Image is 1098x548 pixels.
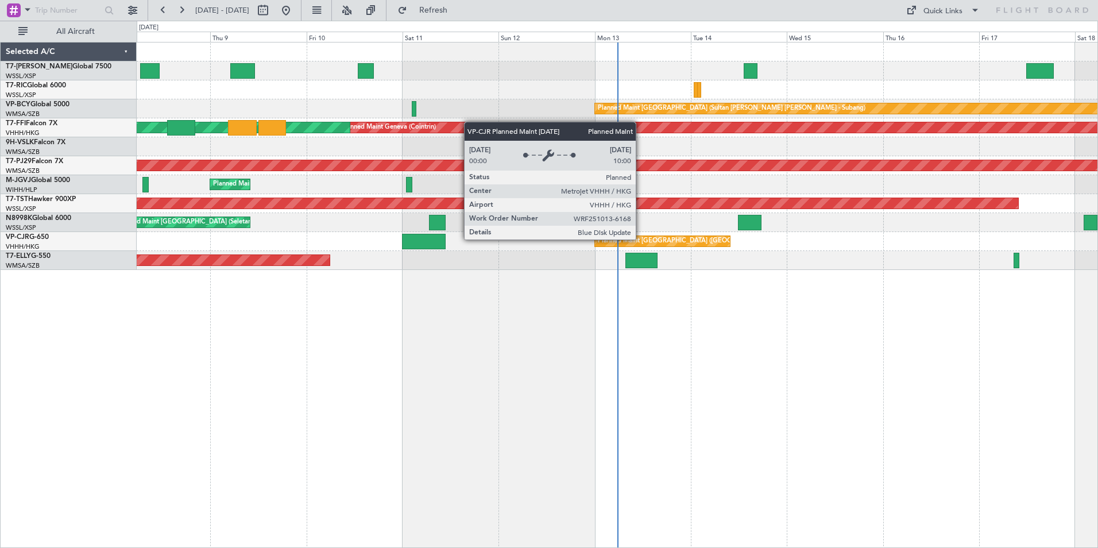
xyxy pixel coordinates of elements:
[409,6,458,14] span: Refresh
[6,110,40,118] a: WMSA/SZB
[6,177,31,184] span: M-JGVJ
[213,176,348,193] div: Planned Maint [GEOGRAPHIC_DATA] (Seletar)
[195,5,249,16] span: [DATE] - [DATE]
[6,215,32,222] span: N8998K
[498,32,594,42] div: Sun 12
[6,234,49,241] a: VP-CJRG-650
[595,32,691,42] div: Mon 13
[114,32,210,42] div: Wed 8
[6,120,26,127] span: T7-FFI
[6,148,40,156] a: WMSA/SZB
[30,28,121,36] span: All Aircraft
[139,23,158,33] div: [DATE]
[6,223,36,232] a: WSSL/XSP
[13,22,125,41] button: All Aircraft
[6,196,76,203] a: T7-TSTHawker 900XP
[6,261,40,270] a: WMSA/SZB
[392,1,461,20] button: Refresh
[6,242,40,251] a: VHHH/HKG
[787,32,883,42] div: Wed 15
[6,139,65,146] a: 9H-VSLKFalcon 7X
[6,91,36,99] a: WSSL/XSP
[598,100,865,117] div: Planned Maint [GEOGRAPHIC_DATA] (Sultan [PERSON_NAME] [PERSON_NAME] - Subang)
[6,63,111,70] a: T7-[PERSON_NAME]Global 7500
[598,233,790,250] div: Planned Maint [GEOGRAPHIC_DATA] ([GEOGRAPHIC_DATA] Intl)
[6,186,37,194] a: WIHH/HLP
[341,119,436,136] div: Planned Maint Geneva (Cointrin)
[117,214,252,231] div: Planned Maint [GEOGRAPHIC_DATA] (Seletar)
[6,158,63,165] a: T7-PJ29Falcon 7X
[6,63,72,70] span: T7-[PERSON_NAME]
[6,215,71,222] a: N8998KGlobal 6000
[6,82,27,89] span: T7-RIC
[403,32,498,42] div: Sat 11
[900,1,985,20] button: Quick Links
[6,234,29,241] span: VP-CJR
[307,32,403,42] div: Fri 10
[6,177,70,184] a: M-JGVJGlobal 5000
[6,204,36,213] a: WSSL/XSP
[691,32,787,42] div: Tue 14
[6,101,69,108] a: VP-BCYGlobal 5000
[6,82,66,89] a: T7-RICGlobal 6000
[6,120,57,127] a: T7-FFIFalcon 7X
[210,32,306,42] div: Thu 9
[883,32,979,42] div: Thu 16
[6,253,51,260] a: T7-ELLYG-550
[6,196,28,203] span: T7-TST
[6,129,40,137] a: VHHH/HKG
[6,72,36,80] a: WSSL/XSP
[6,158,32,165] span: T7-PJ29
[35,2,101,19] input: Trip Number
[6,101,30,108] span: VP-BCY
[6,139,34,146] span: 9H-VSLK
[6,253,31,260] span: T7-ELLY
[923,6,962,17] div: Quick Links
[979,32,1075,42] div: Fri 17
[6,167,40,175] a: WMSA/SZB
